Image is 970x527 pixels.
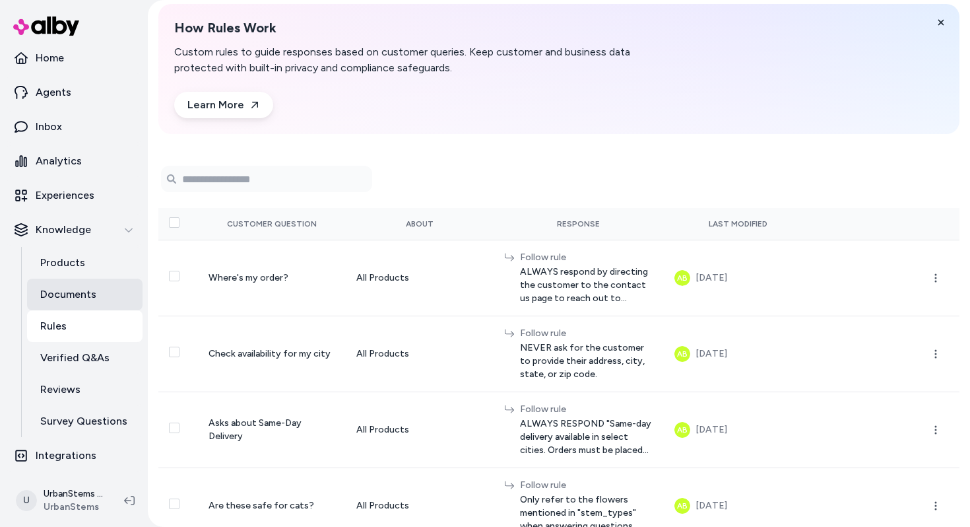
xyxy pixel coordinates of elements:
button: AB [674,498,690,514]
p: Verified Q&As [40,350,110,366]
button: Knowledge [5,214,143,246]
div: All Products [356,347,483,361]
button: AB [674,346,690,362]
div: Follow rule [520,251,653,264]
a: Integrations [5,440,143,472]
a: Analytics [5,145,143,177]
button: Select row [169,499,179,509]
span: ALWAYS respond by directing the customer to the contact us page to reach out to support for infor... [520,265,653,305]
p: Reviews [40,382,81,398]
p: Custom rules to guide responses based on customer queries. Keep customer and business data protec... [174,44,681,76]
a: Learn More [174,92,273,118]
div: Follow rule [520,403,653,416]
h2: How Rules Work [174,20,681,36]
div: Response [504,219,653,229]
a: Inbox [5,111,143,143]
button: Select row [169,423,179,433]
img: alby Logo [13,17,79,36]
p: Rules [40,318,67,334]
span: U [16,490,37,511]
span: Where's my order? [209,272,288,283]
a: Rules [27,310,143,342]
p: Integrations [36,448,96,464]
div: [DATE] [695,498,727,514]
button: Select row [169,347,179,357]
div: All Products [356,423,483,437]
div: Customer Question [209,219,335,229]
div: Follow rule [520,479,653,492]
div: [DATE] [695,346,727,362]
p: Home [36,50,64,66]
span: Check availability for my city [209,348,331,359]
button: AB [674,422,690,438]
span: Are these safe for cats? [209,500,314,511]
div: Last Modified [674,219,801,229]
p: Products [40,255,85,271]
button: UUrbanStems ShopifyUrbanStems [8,479,113,522]
div: About [356,219,483,229]
div: All Products [356,499,483,512]
a: Survey Questions [27,405,143,437]
p: Documents [40,287,96,302]
a: Verified Q&As [27,342,143,374]
p: Survey Questions [40,413,127,429]
p: Knowledge [36,222,91,238]
p: Agents [36,85,71,100]
span: ALWAYS RESPOND "Same-day delivery available in select cities. Orders must be placed before 11am E... [520,417,653,457]
a: Experiences [5,180,143,211]
span: Asks about Same-Day Delivery [209,417,302,442]
span: UrbanStems [44,501,103,514]
a: Agents [5,77,143,108]
button: AB [674,270,690,286]
div: [DATE] [695,422,727,438]
button: Select all [169,217,179,228]
p: UrbanStems Shopify [44,487,103,501]
div: All Products [356,271,483,285]
button: Select row [169,271,179,281]
span: NEVER ask for the customer to provide their address, city, state, or zip code. [520,341,653,381]
div: Follow rule [520,327,653,340]
p: Analytics [36,153,82,169]
a: Documents [27,279,143,310]
a: Reviews [27,374,143,405]
a: Products [27,247,143,279]
p: Inbox [36,119,62,135]
div: [DATE] [695,270,727,286]
a: Home [5,42,143,74]
p: Experiences [36,188,94,203]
